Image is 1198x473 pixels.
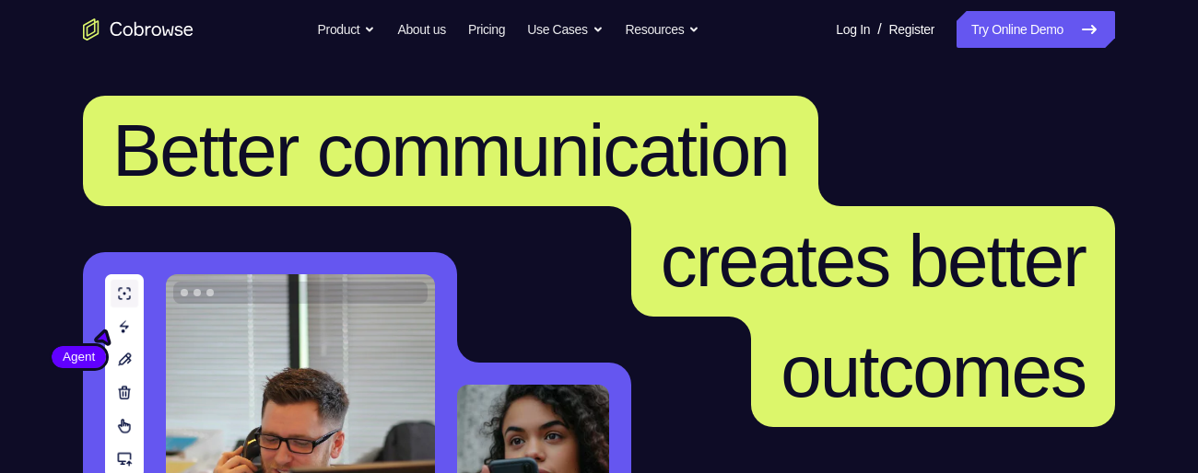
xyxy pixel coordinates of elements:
[468,11,505,48] a: Pricing
[661,220,1086,302] span: creates better
[889,11,934,48] a: Register
[836,11,870,48] a: Log In
[112,110,789,191] span: Better communication
[781,330,1086,412] span: outcomes
[626,11,700,48] button: Resources
[397,11,445,48] a: About us
[957,11,1115,48] a: Try Online Demo
[318,11,376,48] button: Product
[877,18,881,40] span: /
[83,18,194,40] a: Go to the home page
[527,11,603,48] button: Use Cases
